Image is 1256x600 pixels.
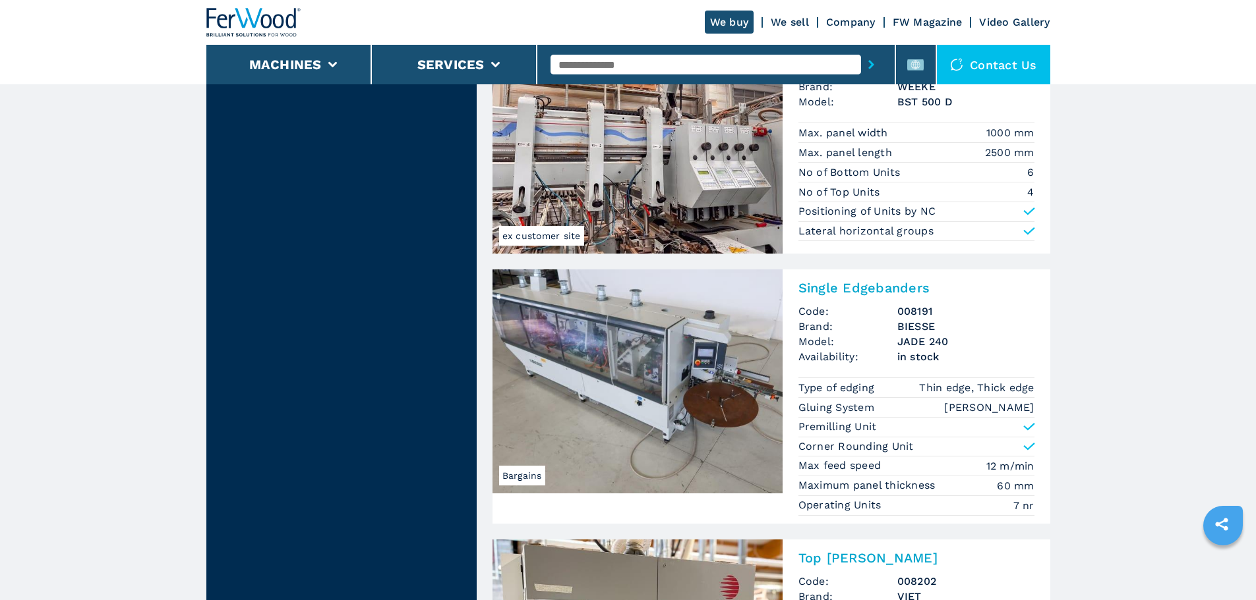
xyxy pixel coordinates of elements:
button: Services [417,57,485,72]
button: Machines [249,57,322,72]
p: Type of edging [798,381,878,395]
span: Availability: [798,349,897,364]
h2: Top [PERSON_NAME] [798,550,1034,566]
p: No of Top Units [798,185,883,200]
h2: Single Edgebanders [798,280,1034,296]
p: Corner Rounding Unit [798,439,914,454]
a: We sell [771,16,809,28]
em: 1000 mm [986,125,1034,140]
span: in stock [897,349,1034,364]
em: [PERSON_NAME] [944,400,1034,415]
em: 12 m/min [986,458,1034,474]
span: Code: [798,574,897,589]
span: Brand: [798,79,897,94]
em: 6 [1027,165,1034,180]
p: Premilling Unit [798,420,877,434]
h3: 008191 [897,304,1034,319]
em: 2500 mm [985,145,1034,160]
a: Company [826,16,876,28]
h3: JADE 240 [897,334,1034,349]
p: Max feed speed [798,458,885,473]
span: Brand: [798,319,897,334]
p: Max. panel width [798,126,891,140]
img: Automatic Drilling Machine WEEKE BST 500 D [493,30,783,254]
em: 4 [1027,184,1034,200]
img: Ferwood [206,8,301,37]
span: Code: [798,304,897,319]
img: Contact us [950,58,963,71]
a: Single Edgebanders BIESSE JADE 240BargainsSingle EdgebandersCode:008191Brand:BIESSEModel:JADE 240... [493,269,1050,524]
h3: WEEKE [897,79,1034,94]
em: 60 mm [997,478,1034,493]
p: Maximum panel thickness [798,478,939,493]
em: 7 nr [1013,498,1034,513]
span: Model: [798,94,897,109]
h3: BST 500 D [897,94,1034,109]
a: FW Magazine [893,16,963,28]
a: Video Gallery [979,16,1050,28]
h3: 008202 [897,574,1034,589]
iframe: Chat [1200,541,1246,590]
p: Gluing System [798,400,878,415]
p: Operating Units [798,498,885,512]
a: We buy [705,11,754,34]
em: Thin edge, Thick edge [919,380,1034,395]
h3: BIESSE [897,319,1034,334]
p: Lateral horizontal groups [798,224,934,238]
img: Single Edgebanders BIESSE JADE 240 [493,269,783,493]
div: Contact us [937,45,1050,84]
p: No of Bottom Units [798,165,904,180]
p: Positioning of Units by NC [798,204,936,219]
a: sharethis [1205,508,1238,541]
span: ex customer site [499,226,584,246]
span: Model: [798,334,897,349]
button: submit-button [861,49,882,80]
p: Max. panel length [798,146,896,160]
span: Bargains [499,466,545,485]
a: Automatic Drilling Machine WEEKE BST 500 Dex customer siteAutomatic Drilling MachineCode:008219Br... [493,30,1050,254]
